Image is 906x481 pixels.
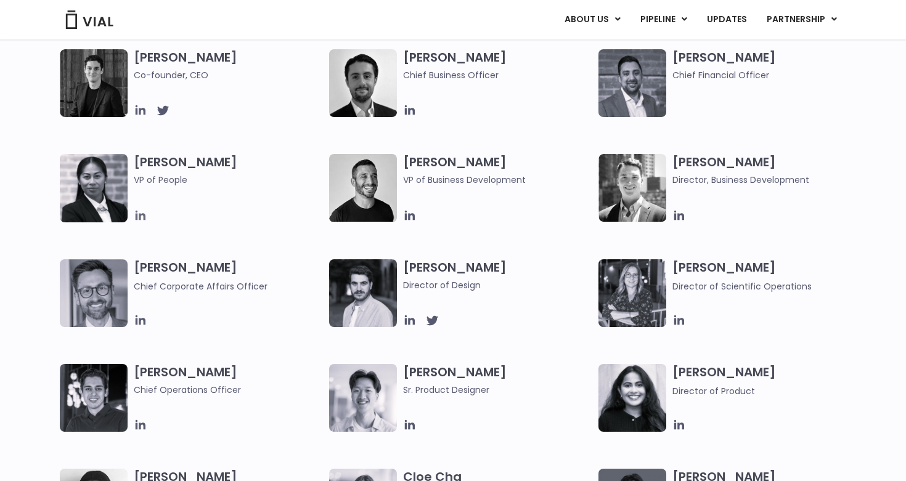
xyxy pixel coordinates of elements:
img: A black and white photo of a man in a suit attending a Summit. [60,49,128,117]
a: PARTNERSHIPMenu Toggle [757,9,847,30]
h3: [PERSON_NAME] [403,49,592,82]
img: A black and white photo of a man smiling. [329,154,397,222]
img: Paolo-M [60,259,128,327]
img: A black and white photo of a man in a suit holding a vial. [329,49,397,117]
h3: [PERSON_NAME] [134,49,323,82]
img: Catie [60,154,128,222]
span: Chief Financial Officer [672,68,862,82]
span: Sr. Product Designer [403,383,592,397]
span: VP of People [134,173,323,187]
h3: [PERSON_NAME] [134,364,323,397]
img: Headshot of smiling man named Albert [329,259,397,327]
h3: [PERSON_NAME] [672,49,862,82]
h3: [PERSON_NAME] [672,259,862,293]
span: Director of Design [403,278,592,292]
h3: [PERSON_NAME] [672,154,862,187]
a: ABOUT USMenu Toggle [555,9,630,30]
img: A black and white photo of a smiling man in a suit at ARVO 2023. [598,154,666,222]
span: Chief Business Officer [403,68,592,82]
span: VP of Business Development [403,173,592,187]
img: Headshot of smiling woman named Sarah [598,259,666,327]
h3: [PERSON_NAME] [403,364,592,397]
h3: [PERSON_NAME] [134,259,323,293]
h3: [PERSON_NAME] [403,259,592,292]
h3: [PERSON_NAME] [403,154,592,187]
img: Headshot of smiling man named Samir [598,49,666,117]
span: Chief Operations Officer [134,383,323,397]
img: Vial Logo [65,10,114,29]
img: Smiling woman named Dhruba [598,364,666,432]
img: Headshot of smiling man named Josh [60,364,128,432]
span: Director, Business Development [672,173,862,187]
span: Chief Corporate Affairs Officer [134,280,267,293]
img: Brennan [329,364,397,432]
h3: [PERSON_NAME] [672,364,862,398]
span: Co-founder, CEO [134,68,323,82]
h3: [PERSON_NAME] [134,154,323,204]
span: Director of Scientific Operations [672,280,812,293]
a: PIPELINEMenu Toggle [631,9,696,30]
a: UPDATES [697,9,756,30]
span: Director of Product [672,385,755,397]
